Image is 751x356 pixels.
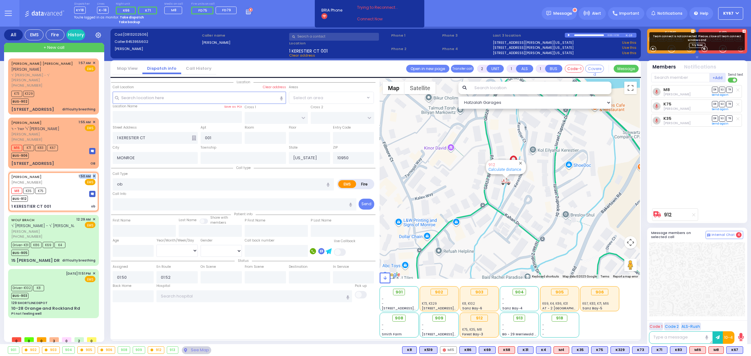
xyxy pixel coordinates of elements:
[11,137,42,142] span: [PHONE_NUMBER]
[289,125,296,130] label: Floor
[670,346,687,354] div: BLS
[712,122,728,125] a: Send again
[11,188,22,194] span: M8
[488,167,521,172] a: Calculate distance
[493,50,574,56] a: [STREET_ADDRESS][PERSON_NAME][US_STATE]
[24,337,34,342] span: 0
[728,72,743,77] span: Send text
[11,120,42,125] a: [PERSON_NAME]
[422,323,424,327] span: -
[31,242,42,248] span: K86
[11,301,48,305] div: 129 SHORTLINE DEPOT
[116,2,159,6] label: Night unit
[201,145,216,150] label: Township
[405,82,436,94] button: Show satellite imagery
[46,29,64,40] div: Fire
[245,238,274,243] label: Call back number
[624,82,637,94] button: Toggle fullscreen view
[359,199,374,210] button: Send
[516,315,523,321] span: 913
[145,8,151,13] span: K71
[613,32,614,39] div: /
[245,264,264,269] label: From Scene
[115,39,200,44] label: Caller:
[664,212,672,217] a: 912
[156,264,171,269] label: En Route
[647,31,696,35] label: KJ EMS...
[356,180,373,188] label: Fire
[712,87,718,93] span: DR
[156,290,352,302] input: Search hospital
[11,83,42,88] span: [PHONE_NUMBER]
[718,7,743,20] button: KY67
[22,347,39,353] div: 902
[118,347,130,353] div: 908
[712,233,735,237] span: Internal Chat
[11,311,42,316] div: Pt not feeling well
[719,87,725,93] span: SO
[76,217,91,222] span: 12:29 AM
[33,285,44,291] span: K8
[11,132,76,137] span: [PERSON_NAME]
[78,347,95,353] div: 905
[11,61,73,66] a: [PERSON_NAME] [PERSON_NAME]
[4,29,23,40] div: All
[179,218,197,223] label: Last Name
[381,271,402,279] a: Open this area in Google Maps (opens a new window)
[391,46,440,52] span: Phone 2
[333,125,351,130] label: Entry Code
[502,306,523,311] span: Sanz Bay-4
[66,29,85,40] a: History
[11,99,29,105] span: BUS-902
[289,41,389,46] label: Location
[311,218,331,223] label: P Last Name
[47,145,58,151] span: K67
[11,285,32,291] span: Driver-K102
[222,8,231,13] span: FD79
[42,347,59,353] div: 903
[85,222,95,228] span: EMS
[66,271,91,276] span: [DATE] 11:51 PM
[311,105,323,110] label: Cross 2
[479,346,496,354] div: BLS
[11,91,22,97] span: K73
[726,115,733,121] span: TR
[572,346,589,354] div: BLS
[649,323,663,330] button: Code 1
[663,121,691,125] span: Berish Feldman
[113,264,128,269] label: Assigned
[148,347,164,353] div: 912
[545,65,562,73] button: BUS
[74,337,84,342] span: 2
[79,61,91,65] span: 1:57 AM
[614,32,620,39] div: 0:52
[419,346,437,354] div: BLS
[391,33,440,38] span: Phone 1
[422,327,424,332] span: -
[663,92,691,97] span: Moses Roth
[422,306,481,311] span: [STREET_ADDRESS][PERSON_NAME]
[233,80,253,84] span: Location
[11,242,30,248] span: Driver-K31
[245,125,254,130] label: Room
[11,67,41,72] span: [PERSON_NAME]
[726,87,733,93] span: TR
[202,33,287,38] label: Caller name
[11,196,28,202] span: BUS-912
[554,346,569,354] div: ALS
[210,215,228,220] small: Share with
[381,271,402,279] img: Google
[115,32,200,37] label: Cad:
[422,301,437,306] span: K73, K329
[498,346,515,354] div: ALS
[89,191,95,197] img: message-box.svg
[719,101,725,107] span: SO
[113,125,137,130] label: Street Address
[35,145,46,151] span: K83
[712,101,718,107] span: DR
[62,258,95,263] div: difficulty breathing
[191,2,239,6] label: Fire units on call
[11,293,28,299] span: BUS-903
[11,229,74,234] span: [PERSON_NAME]
[487,65,504,73] button: UNIT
